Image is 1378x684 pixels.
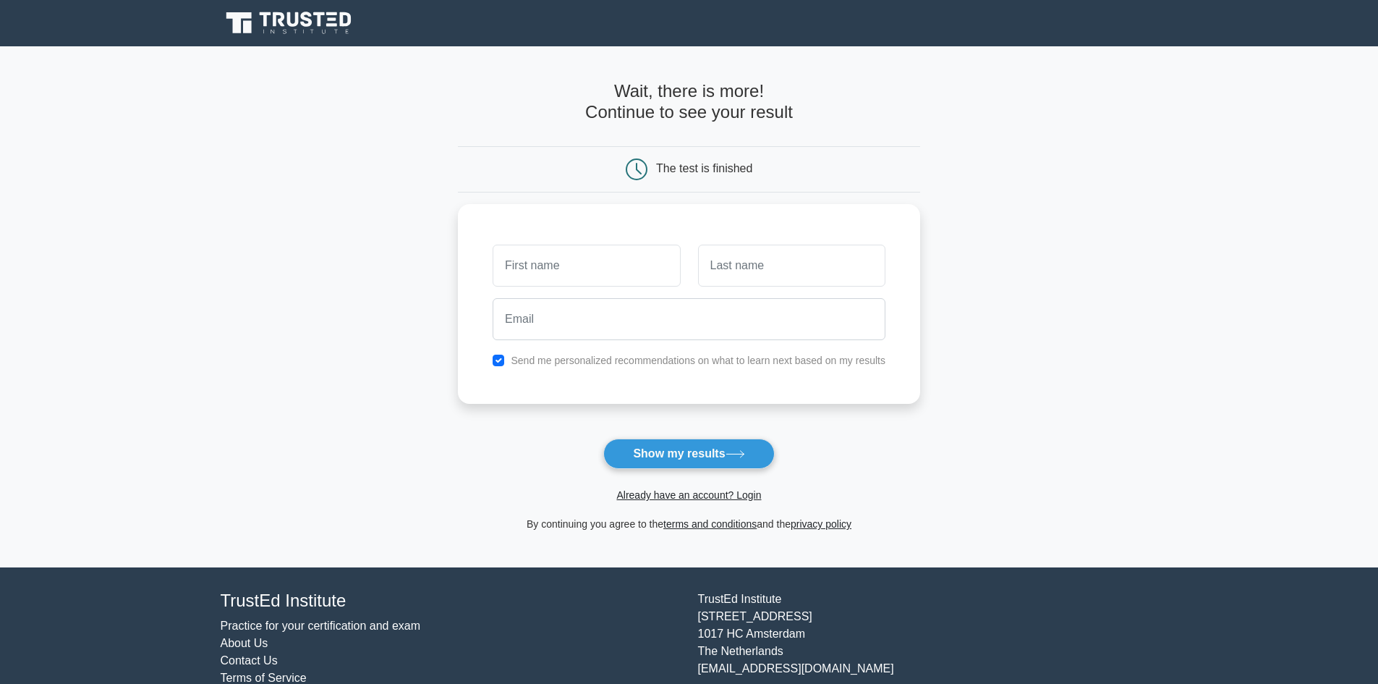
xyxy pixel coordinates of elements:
a: Contact Us [221,654,278,667]
input: Last name [698,245,885,287]
div: By continuing you agree to the and the [449,515,929,533]
a: terms and conditions [663,518,757,530]
a: Practice for your certification and exam [221,620,421,632]
a: Already have an account? Login [616,489,761,501]
div: The test is finished [656,162,752,174]
a: About Us [221,637,268,649]
h4: TrustEd Institute [221,591,681,612]
input: Email [493,298,885,340]
h4: Wait, there is more! Continue to see your result [458,81,920,123]
label: Send me personalized recommendations on what to learn next based on my results [511,355,885,366]
input: First name [493,245,680,287]
button: Show my results [603,439,774,469]
a: Terms of Service [221,672,307,684]
a: privacy policy [791,518,851,530]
